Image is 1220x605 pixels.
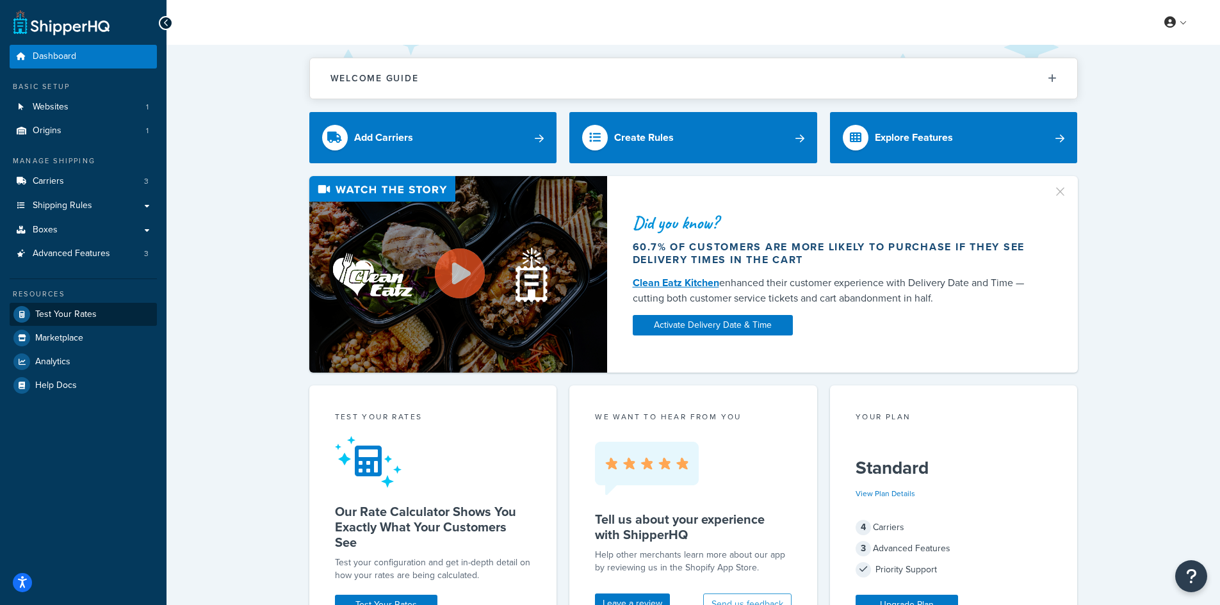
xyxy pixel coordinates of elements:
span: 1 [146,125,149,136]
div: Did you know? [633,214,1037,232]
p: we want to hear from you [595,411,792,423]
span: Marketplace [35,333,83,344]
div: Resources [10,289,157,300]
li: Websites [10,95,157,119]
span: Help Docs [35,380,77,391]
p: Help other merchants learn more about our app by reviewing us in the Shopify App Store. [595,549,792,574]
div: Manage Shipping [10,156,157,166]
span: Carriers [33,176,64,187]
a: Add Carriers [309,112,557,163]
li: Carriers [10,170,157,193]
li: Advanced Features [10,242,157,266]
span: Shipping Rules [33,200,92,211]
img: Video thumbnail [309,176,607,373]
a: Dashboard [10,45,157,69]
a: Create Rules [569,112,817,163]
div: Add Carriers [354,129,413,147]
span: Advanced Features [33,248,110,259]
div: enhanced their customer experience with Delivery Date and Time — cutting both customer service ti... [633,275,1037,306]
div: Basic Setup [10,81,157,92]
h5: Standard [856,458,1052,478]
span: 3 [856,541,871,556]
div: Priority Support [856,561,1052,579]
h5: Tell us about your experience with ShipperHQ [595,512,792,542]
span: Boxes [33,225,58,236]
span: 3 [144,248,149,259]
a: Help Docs [10,374,157,397]
div: Advanced Features [856,540,1052,558]
a: Carriers3 [10,170,157,193]
span: Test Your Rates [35,309,97,320]
li: Origins [10,119,157,143]
a: Test Your Rates [10,303,157,326]
div: Test your configuration and get in-depth detail on how your rates are being calculated. [335,556,532,582]
span: Websites [33,102,69,113]
span: Analytics [35,357,70,367]
span: 3 [144,176,149,187]
div: Your Plan [856,411,1052,426]
div: Create Rules [614,129,674,147]
div: Test your rates [335,411,532,426]
div: Explore Features [875,129,953,147]
span: Origins [33,125,61,136]
a: Clean Eatz Kitchen [633,275,719,290]
span: 4 [856,520,871,535]
a: Shipping Rules [10,194,157,218]
a: Marketplace [10,327,157,350]
a: Advanced Features3 [10,242,157,266]
a: View Plan Details [856,488,915,499]
h5: Our Rate Calculator Shows You Exactly What Your Customers See [335,504,532,550]
div: Carriers [856,519,1052,536]
a: Activate Delivery Date & Time [633,315,793,335]
h2: Welcome Guide [330,74,419,83]
button: Open Resource Center [1175,560,1207,592]
a: Explore Features [830,112,1078,163]
a: Boxes [10,218,157,242]
a: Analytics [10,350,157,373]
a: Websites1 [10,95,157,119]
a: Origins1 [10,119,157,143]
div: 60.7% of customers are more likely to purchase if they see delivery times in the cart [633,241,1037,266]
span: Dashboard [33,51,76,62]
span: 1 [146,102,149,113]
button: Welcome Guide [310,58,1077,99]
